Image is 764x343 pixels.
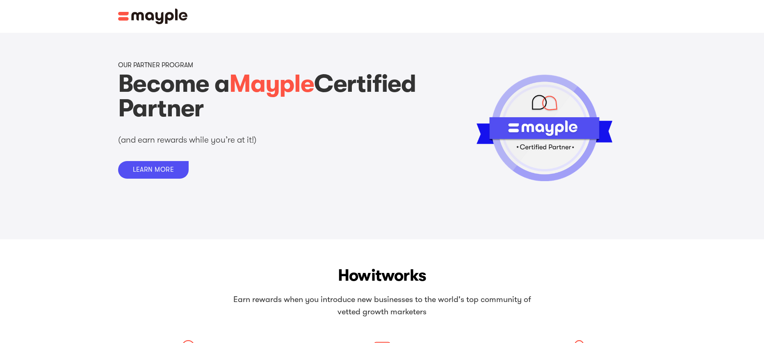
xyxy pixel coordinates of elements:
[118,161,189,179] a: LEARN MORE
[371,266,381,285] span: it
[118,61,193,69] p: OUR PARTNER PROGRAM
[118,9,188,24] img: Mayple logo
[229,70,314,98] span: Mayple
[118,134,331,146] p: (and earn rewards while you’re at it!)
[133,166,174,174] div: LEARN MORE
[228,293,536,318] p: Earn rewards when you introduce new businesses to the world's top community of vetted growth mark...
[118,72,423,121] h1: Become a Certified Partner
[102,264,663,287] h2: How works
